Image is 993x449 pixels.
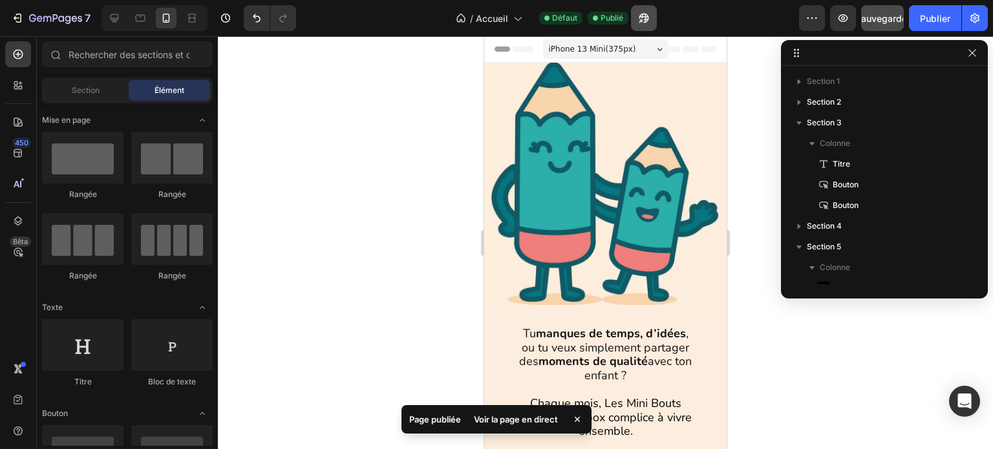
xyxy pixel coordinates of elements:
font: Titre [74,377,92,386]
font: / [470,13,473,24]
font: Publier [920,13,950,24]
input: Rechercher des sections et des éléments [42,41,213,67]
font: Accueil [476,13,508,24]
font: Bloc de texte [148,377,196,386]
font: Défaut [552,13,577,23]
font: Page publiée [409,414,461,424]
iframe: Zone de conception [484,36,727,449]
font: Colonne [820,138,850,148]
font: Publié [601,13,623,23]
span: Basculer pour ouvrir [192,297,213,318]
font: Section 1 [807,76,840,86]
font: Rangée [69,189,97,199]
div: Annuler/Rétablir [244,5,296,31]
font: Bêta [13,237,28,246]
font: Section [72,85,100,95]
button: Sauvegarder [861,5,904,31]
img: Loox [817,282,830,295]
button: 7 [5,5,96,31]
div: Ouvrir Intercom Messenger [949,386,980,417]
font: Titre [833,159,850,169]
font: Loox [833,283,851,293]
button: Publier [909,5,961,31]
font: Voir la page en direct [474,414,558,424]
font: Bouton [42,408,68,418]
font: 7 [85,12,91,25]
font: Bouton [833,200,859,210]
font: Sauvegarder [855,13,910,24]
font: Élément [155,85,184,95]
font: Section 5 [807,242,841,251]
font: Section 2 [807,97,841,107]
span: Basculer pour ouvrir [192,110,213,131]
span: Basculer pour ouvrir [192,403,213,424]
font: Rangée [158,189,186,199]
font: Rangée [69,271,97,280]
font: Mise en page [42,115,91,125]
font: Bouton [833,180,859,189]
font: Section 3 [807,118,842,127]
font: Texte [42,302,63,312]
font: Rangée [158,271,186,280]
font: Colonne [820,262,850,272]
font: 450 [15,138,28,147]
font: Section 4 [807,221,842,231]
